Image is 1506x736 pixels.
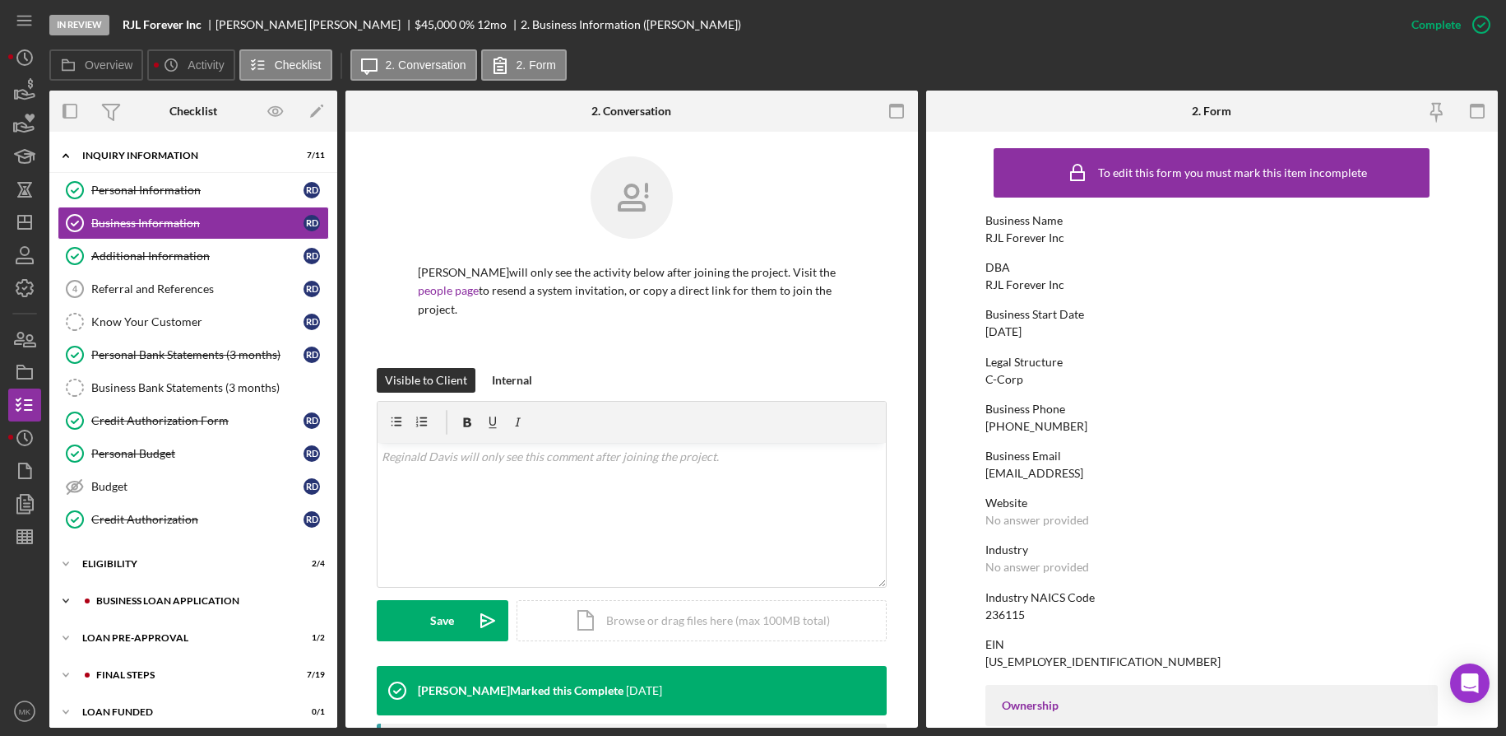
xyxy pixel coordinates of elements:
[985,373,1023,386] div: C-Corp
[985,467,1083,480] div: [EMAIL_ADDRESS]
[82,633,284,643] div: LOAN PRE-APPROVAL
[91,249,304,263] div: Additional Information
[91,447,304,460] div: Personal Budget
[985,591,1438,604] div: Industry NAICS Code
[58,404,329,437] a: Credit Authorization FormRD
[304,281,320,297] div: R D
[91,414,304,427] div: Credit Authorization Form
[1411,8,1461,41] div: Complete
[304,215,320,231] div: R D
[49,15,109,35] div: In Review
[985,403,1438,416] div: Business Phone
[985,450,1438,463] div: Business Email
[484,368,540,393] button: Internal
[82,707,284,717] div: LOAN FUNDED
[626,684,662,697] time: 2025-03-24 16:42
[492,368,532,393] div: Internal
[58,371,329,404] a: Business Bank Statements (3 months)
[521,18,741,31] div: 2. Business Information ([PERSON_NAME])
[1450,664,1490,703] div: Open Intercom Messenger
[985,325,1022,338] div: [DATE]
[295,707,325,717] div: 0 / 1
[459,18,475,31] div: 0 %
[985,278,1064,291] div: RJL Forever Inc
[304,347,320,363] div: R D
[82,559,284,569] div: ELIGIBILITY
[58,174,329,207] a: Personal InformationRD
[91,513,304,526] div: Credit Authorization
[418,263,846,319] p: [PERSON_NAME] will only see the activity below after joining the project. Visit the to resend a s...
[91,184,304,197] div: Personal Information
[1192,105,1231,118] div: 2. Form
[58,273,329,305] a: 4Referral and ReferencesRD
[188,58,224,72] label: Activity
[304,511,320,528] div: R D
[985,608,1025,622] div: 236115
[72,284,78,294] tspan: 4
[91,348,304,361] div: Personal Bank Statements (3 months)
[85,58,132,72] label: Overview
[295,151,325,161] div: 7 / 11
[123,18,202,31] b: RJL Forever Inc
[985,214,1438,227] div: Business Name
[91,315,304,328] div: Know Your Customer
[985,561,1089,574] div: No answer provided
[91,217,304,230] div: Business Information
[19,707,31,716] text: MK
[304,478,320,495] div: R D
[295,670,325,680] div: 7 / 19
[985,261,1438,274] div: DBA
[91,381,328,394] div: Business Bank Statements (3 months)
[96,670,284,680] div: FINAL STEPS
[58,503,329,536] a: Credit AuthorizationRD
[239,49,332,81] button: Checklist
[58,437,329,470] a: Personal BudgetRD
[49,49,143,81] button: Overview
[96,596,317,606] div: BUSINESS LOAN APPLICATION
[275,58,322,72] label: Checklist
[985,655,1221,668] div: [US_EMPLOYER_IDENTIFICATION_NUMBER]
[377,600,508,641] button: Save
[304,182,320,198] div: R D
[386,58,466,72] label: 2. Conversation
[82,151,284,161] div: INQUIRY INFORMATION
[985,308,1438,321] div: Business Start Date
[8,695,41,728] button: MK
[58,305,329,338] a: Know Your CustomerRD
[1098,166,1367,179] div: To edit this form you must mark this item incomplete
[985,543,1438,557] div: Industry
[304,314,320,330] div: R D
[985,638,1438,651] div: EIN
[304,248,320,264] div: R D
[415,17,456,31] span: $45,000
[477,18,507,31] div: 12 mo
[418,283,479,297] a: people page
[985,420,1087,433] div: [PHONE_NUMBER]
[481,49,567,81] button: 2. Form
[215,18,415,31] div: [PERSON_NAME] [PERSON_NAME]
[58,240,329,273] a: Additional InformationRD
[418,684,623,697] div: [PERSON_NAME] Marked this Complete
[591,105,671,118] div: 2. Conversation
[295,559,325,569] div: 2 / 4
[58,470,329,503] a: BudgetRD
[91,480,304,493] div: Budget
[377,368,475,393] button: Visible to Client
[517,58,556,72] label: 2. Form
[350,49,477,81] button: 2. Conversation
[169,105,217,118] div: Checklist
[304,412,320,429] div: R D
[295,633,325,643] div: 1 / 2
[430,600,454,641] div: Save
[985,356,1438,369] div: Legal Structure
[58,338,329,371] a: Personal Bank Statements (3 months)RD
[58,207,329,240] a: Business InformationRD
[1395,8,1498,41] button: Complete
[147,49,234,81] button: Activity
[304,445,320,462] div: R D
[985,514,1089,527] div: No answer provided
[385,368,467,393] div: Visible to Client
[985,496,1438,510] div: Website
[1002,699,1421,712] div: Ownership
[985,231,1064,245] div: RJL Forever Inc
